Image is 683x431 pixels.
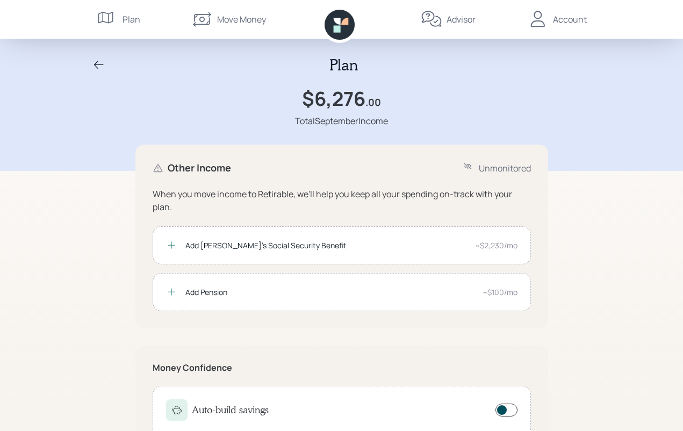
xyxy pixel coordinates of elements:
[153,188,531,213] div: When you move income to Retirable, we'll help you keep all your spending on-track with your plan.
[302,87,365,110] h1: $6,276
[192,404,269,416] h4: Auto-build savings
[475,240,517,251] div: ~$2,230/mo
[329,56,358,74] h2: Plan
[553,13,587,26] div: Account
[295,114,388,127] div: Total September Income
[479,162,531,175] div: Unmonitored
[168,162,231,174] h4: Other Income
[153,363,531,373] h5: Money Confidence
[447,13,476,26] div: Advisor
[365,97,381,109] h4: .00
[483,286,517,298] div: ~$100/mo
[217,13,266,26] div: Move Money
[123,13,140,26] div: Plan
[185,240,466,251] div: Add [PERSON_NAME]'s Social Security Benefit
[185,286,474,298] div: Add Pension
